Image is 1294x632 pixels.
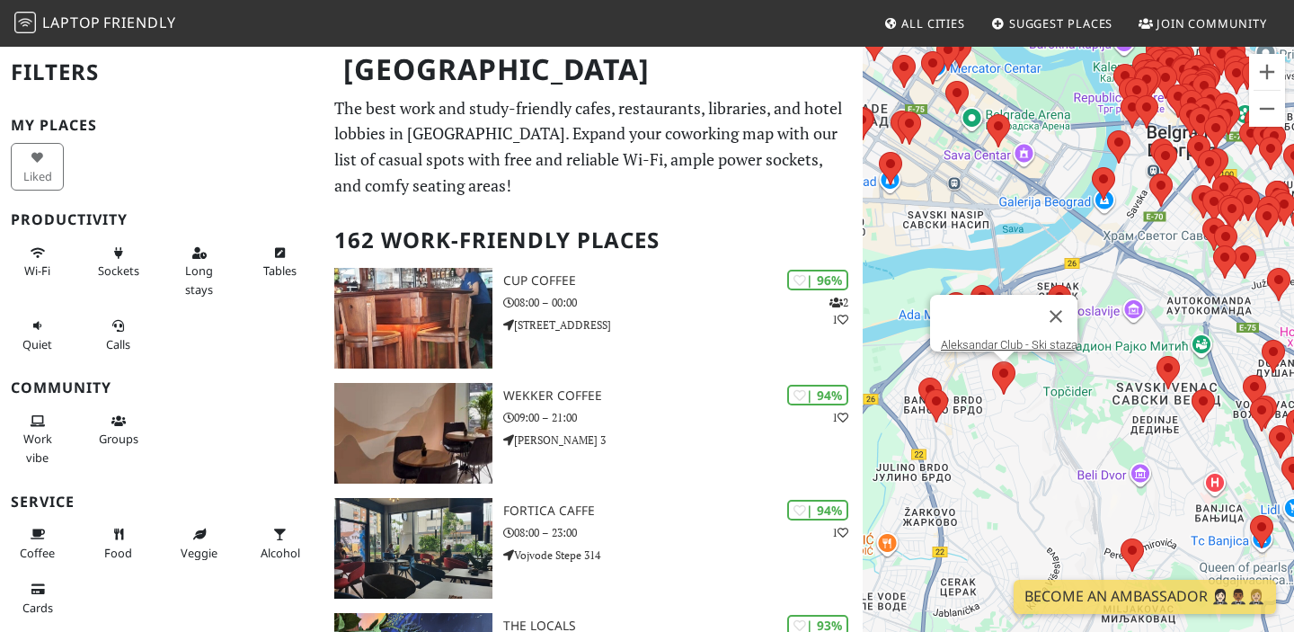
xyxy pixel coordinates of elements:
div: | 96% [787,270,848,290]
p: 08:00 – 00:00 [503,294,863,311]
h3: Community [11,379,313,396]
p: 1 [832,524,848,541]
h2: Filters [11,45,313,100]
h2: 162 Work-Friendly Places [334,213,852,268]
span: Food [104,545,132,561]
span: Join Community [1157,15,1267,31]
h3: Service [11,494,313,511]
button: Work vibe [11,406,64,472]
button: Cards [11,574,64,622]
button: Tables [253,238,306,286]
a: Wekker Coffee | 94% 1 Wekker Coffee 09:00 – 21:00 [PERSON_NAME] 3 [323,383,863,484]
h1: [GEOGRAPHIC_DATA] [329,45,859,94]
button: Alcohol [253,520,306,567]
button: Coffee [11,520,64,567]
button: Long stays [173,238,226,304]
span: Stable Wi-Fi [24,263,50,279]
button: Wi-Fi [11,238,64,286]
img: Wekker Coffee [334,383,492,484]
button: Veggie [173,520,226,567]
a: Cup Coffee | 96% 21 Cup Coffee 08:00 – 00:00 [STREET_ADDRESS] [323,268,863,369]
a: LaptopFriendly LaptopFriendly [14,8,176,40]
span: Coffee [20,545,55,561]
button: Calls [92,311,145,359]
a: Become an Ambassador 🤵🏻‍♀️🤵🏾‍♂️🤵🏼‍♀️ [1014,580,1276,614]
h3: Cup Coffee [503,273,863,289]
span: Suggest Places [1009,15,1113,31]
a: Aleksandar Club - Ski staza [941,338,1077,352]
button: Zoom out [1249,91,1285,127]
a: Fortica caffe | 94% 1 Fortica caffe 08:00 – 23:00 Vojvode Stepe 314 [323,498,863,599]
span: Friendly [103,13,175,32]
span: Work-friendly tables [263,263,297,279]
img: Cup Coffee [334,268,492,369]
a: Suggest Places [984,7,1121,40]
span: People working [23,431,52,465]
p: [PERSON_NAME] 3 [503,432,863,449]
h3: My Places [11,117,313,134]
p: 1 [832,409,848,426]
button: Groups [92,406,145,454]
span: Quiet [22,336,52,352]
span: All Cities [901,15,965,31]
p: 2 1 [829,294,848,328]
span: Alcohol [261,545,300,561]
span: Group tables [99,431,138,447]
span: Video/audio calls [106,336,130,352]
span: Veggie [181,545,217,561]
h3: Wekker Coffee [503,388,863,404]
button: Sockets [92,238,145,286]
a: Join Community [1131,7,1274,40]
p: 09:00 – 21:00 [503,409,863,426]
button: Food [92,520,145,567]
div: | 94% [787,500,848,521]
span: Power sockets [98,263,139,279]
button: Close [1034,295,1077,338]
p: 08:00 – 23:00 [503,524,863,541]
img: Fortica caffe [334,498,492,599]
p: [STREET_ADDRESS] [503,316,863,334]
h3: Fortica caffe [503,503,863,519]
a: All Cities [876,7,972,40]
button: Zoom in [1249,54,1285,90]
div: | 94% [787,385,848,405]
p: Vojvode Stepe 314 [503,547,863,564]
span: Long stays [185,263,213,297]
img: LaptopFriendly [14,12,36,33]
span: Laptop [42,13,101,32]
button: Quiet [11,311,64,359]
p: The best work and study-friendly cafes, restaurants, libraries, and hotel lobbies in [GEOGRAPHIC_... [334,95,852,199]
h3: Productivity [11,211,313,228]
span: Credit cards [22,600,53,616]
